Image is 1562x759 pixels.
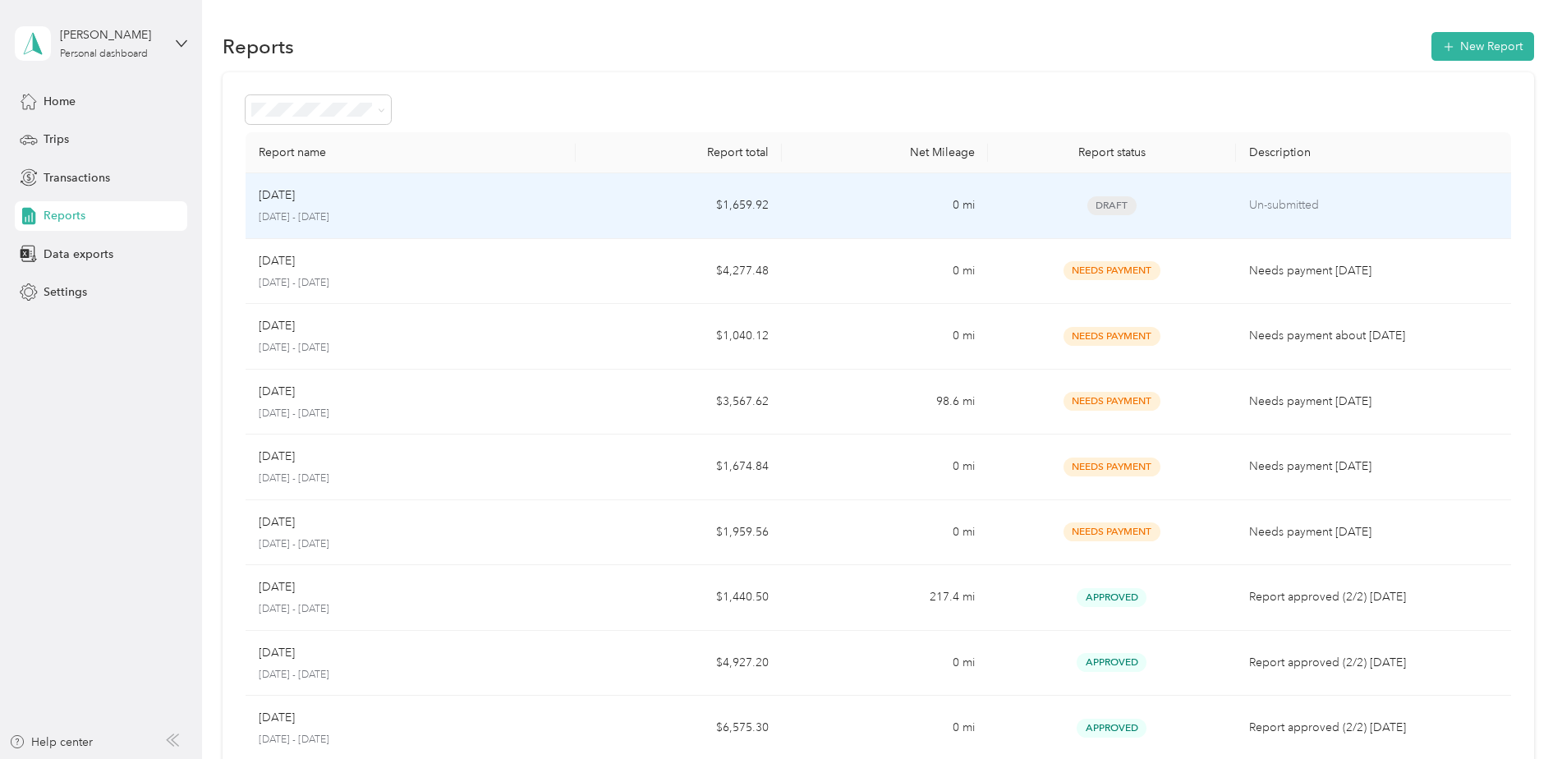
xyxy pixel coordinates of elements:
[1087,196,1137,215] span: Draft
[1064,392,1160,411] span: Needs Payment
[1249,327,1498,345] p: Needs payment about [DATE]
[259,513,295,531] p: [DATE]
[1064,458,1160,476] span: Needs Payment
[259,644,295,662] p: [DATE]
[259,186,295,205] p: [DATE]
[576,239,782,305] td: $4,277.48
[259,341,563,356] p: [DATE] - [DATE]
[576,173,782,239] td: $1,659.92
[246,132,576,173] th: Report name
[782,370,988,435] td: 98.6 mi
[576,132,782,173] th: Report total
[1249,654,1498,672] p: Report approved (2/2) [DATE]
[1249,719,1498,737] p: Report approved (2/2) [DATE]
[9,734,93,751] button: Help center
[44,246,113,263] span: Data exports
[259,276,563,291] p: [DATE] - [DATE]
[1249,588,1498,606] p: Report approved (2/2) [DATE]
[259,578,295,596] p: [DATE]
[1249,196,1498,214] p: Un-submitted
[782,631,988,697] td: 0 mi
[259,383,295,401] p: [DATE]
[1064,327,1160,346] span: Needs Payment
[223,38,294,55] h1: Reports
[1249,458,1498,476] p: Needs payment [DATE]
[1077,588,1146,607] span: Approved
[782,565,988,631] td: 217.4 mi
[576,370,782,435] td: $3,567.62
[576,565,782,631] td: $1,440.50
[1249,523,1498,541] p: Needs payment [DATE]
[259,317,295,335] p: [DATE]
[782,239,988,305] td: 0 mi
[259,733,563,747] p: [DATE] - [DATE]
[44,131,69,148] span: Trips
[576,435,782,500] td: $1,674.84
[576,631,782,697] td: $4,927.20
[782,500,988,566] td: 0 mi
[576,500,782,566] td: $1,959.56
[259,602,563,617] p: [DATE] - [DATE]
[259,668,563,683] p: [DATE] - [DATE]
[1236,132,1511,173] th: Description
[1064,261,1160,280] span: Needs Payment
[259,537,563,552] p: [DATE] - [DATE]
[44,93,76,110] span: Home
[782,304,988,370] td: 0 mi
[782,435,988,500] td: 0 mi
[1077,719,1146,738] span: Approved
[259,407,563,421] p: [DATE] - [DATE]
[576,304,782,370] td: $1,040.12
[1064,522,1160,541] span: Needs Payment
[259,210,563,225] p: [DATE] - [DATE]
[44,207,85,224] span: Reports
[1470,667,1562,759] iframe: Everlance-gr Chat Button Frame
[259,471,563,486] p: [DATE] - [DATE]
[60,26,163,44] div: [PERSON_NAME]
[782,173,988,239] td: 0 mi
[60,49,148,59] div: Personal dashboard
[1249,262,1498,280] p: Needs payment [DATE]
[259,709,295,727] p: [DATE]
[782,132,988,173] th: Net Mileage
[1431,32,1534,61] button: New Report
[44,169,110,186] span: Transactions
[1249,393,1498,411] p: Needs payment [DATE]
[44,283,87,301] span: Settings
[1001,145,1222,159] div: Report status
[259,252,295,270] p: [DATE]
[259,448,295,466] p: [DATE]
[1077,653,1146,672] span: Approved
